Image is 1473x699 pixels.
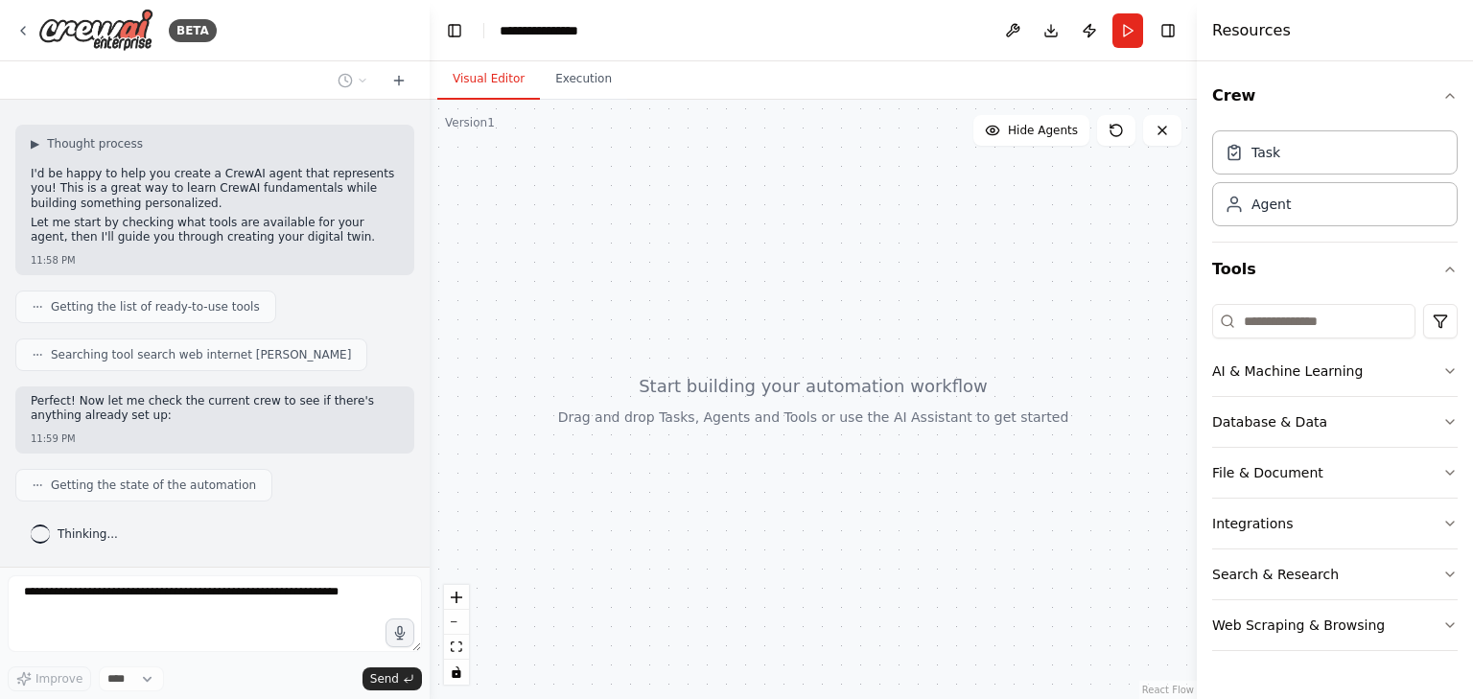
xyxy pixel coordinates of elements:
div: File & Document [1212,463,1323,482]
p: Perfect! Now let me check the current crew to see if there's anything already set up: [31,394,399,424]
span: Thought process [47,136,143,151]
p: I'd be happy to help you create a CrewAI agent that represents you! This is a great way to learn ... [31,167,399,212]
nav: breadcrumb [500,21,596,40]
a: React Flow attribution [1142,685,1194,695]
button: Switch to previous chat [330,69,376,92]
div: Web Scraping & Browsing [1212,616,1385,635]
div: Task [1251,143,1280,162]
span: Send [370,671,399,687]
h4: Resources [1212,19,1291,42]
button: Hide right sidebar [1155,17,1181,44]
div: 11:58 PM [31,253,399,268]
button: Execution [540,59,627,100]
button: Integrations [1212,499,1458,548]
button: Visual Editor [437,59,540,100]
button: Hide left sidebar [441,17,468,44]
div: AI & Machine Learning [1212,361,1363,381]
button: Click to speak your automation idea [386,618,414,647]
div: 11:59 PM [31,431,399,446]
p: Let me start by checking what tools are available for your agent, then I'll guide you through cre... [31,216,399,245]
button: zoom out [444,610,469,635]
span: Searching tool search web internet [PERSON_NAME] [51,347,351,362]
div: Database & Data [1212,412,1327,431]
button: Improve [8,666,91,691]
button: AI & Machine Learning [1212,346,1458,396]
button: File & Document [1212,448,1458,498]
div: BETA [169,19,217,42]
div: Agent [1251,195,1291,214]
button: Hide Agents [973,115,1089,146]
button: Send [362,667,422,690]
div: Version 1 [445,115,495,130]
span: ▶ [31,136,39,151]
button: Crew [1212,69,1458,123]
button: Database & Data [1212,397,1458,447]
span: Hide Agents [1008,123,1078,138]
button: Web Scraping & Browsing [1212,600,1458,650]
span: Getting the list of ready-to-use tools [51,299,260,315]
button: toggle interactivity [444,660,469,685]
button: zoom in [444,585,469,610]
button: Tools [1212,243,1458,296]
div: Tools [1212,296,1458,666]
div: React Flow controls [444,585,469,685]
button: fit view [444,635,469,660]
div: Search & Research [1212,565,1339,584]
span: Thinking... [58,526,118,542]
span: Getting the state of the automation [51,478,256,493]
div: Integrations [1212,514,1293,533]
button: ▶Thought process [31,136,143,151]
button: Start a new chat [384,69,414,92]
button: Search & Research [1212,549,1458,599]
div: Crew [1212,123,1458,242]
img: Logo [38,9,153,52]
span: Improve [35,671,82,687]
